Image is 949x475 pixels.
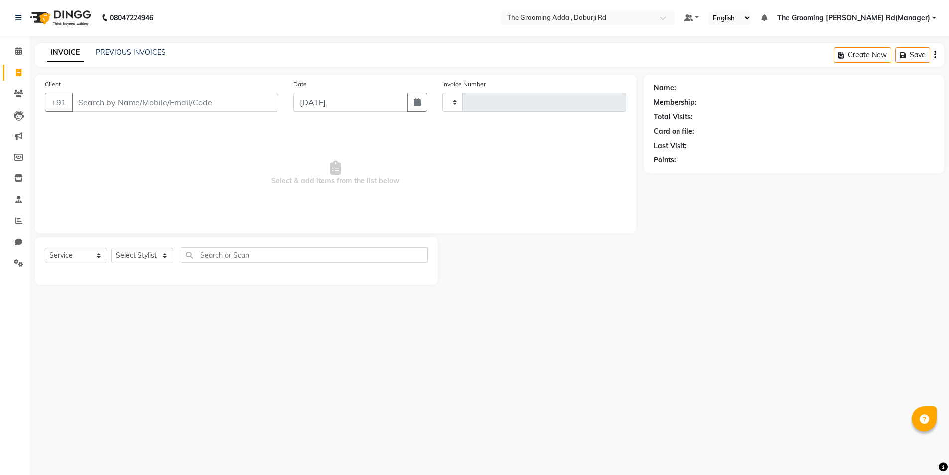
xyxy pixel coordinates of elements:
div: Card on file: [654,126,694,137]
span: The Grooming [PERSON_NAME] Rd(Manager) [777,13,930,23]
img: logo [25,4,94,32]
input: Search or Scan [181,247,428,263]
iframe: chat widget [907,435,939,465]
span: Select & add items from the list below [45,124,626,223]
label: Client [45,80,61,89]
button: +91 [45,93,73,112]
a: INVOICE [47,44,84,62]
div: Total Visits: [654,112,693,122]
div: Membership: [654,97,697,108]
b: 08047224946 [110,4,153,32]
button: Create New [834,47,891,63]
label: Date [293,80,307,89]
div: Last Visit: [654,141,687,151]
button: Save [895,47,930,63]
label: Invoice Number [442,80,486,89]
div: Points: [654,155,676,165]
a: PREVIOUS INVOICES [96,48,166,57]
div: Name: [654,83,676,93]
input: Search by Name/Mobile/Email/Code [72,93,278,112]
